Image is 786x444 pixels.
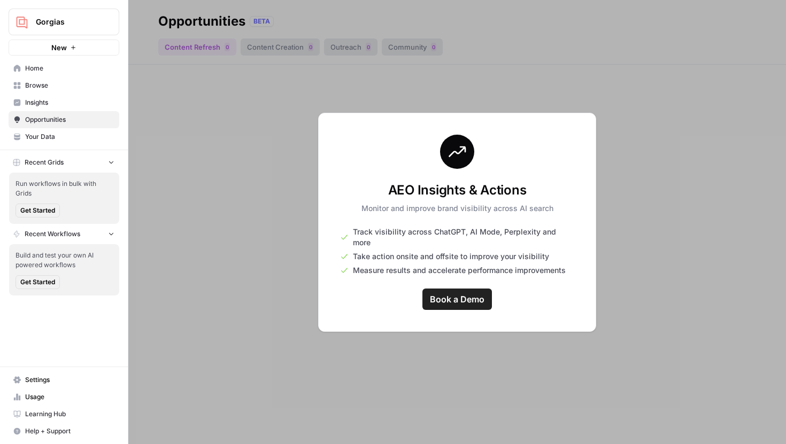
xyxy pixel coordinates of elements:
button: New [9,40,119,56]
span: Opportunities [25,115,114,124]
span: Get Started [20,277,55,287]
span: Gorgias [36,17,101,27]
span: Get Started [20,206,55,215]
span: Browse [25,81,114,90]
span: Settings [25,375,114,385]
a: Learning Hub [9,406,119,423]
span: Learning Hub [25,409,114,419]
span: Run workflows in bulk with Grids [16,179,113,198]
span: Recent Workflows [25,229,80,239]
a: Opportunities [9,111,119,128]
span: Home [25,64,114,73]
span: Recent Grids [25,158,64,167]
span: Insights [25,98,114,107]
a: Your Data [9,128,119,145]
span: Build and test your own AI powered workflows [16,251,113,270]
p: Monitor and improve brand visibility across AI search [361,203,553,214]
span: Your Data [25,132,114,142]
a: Usage [9,388,119,406]
button: Get Started [16,204,60,217]
span: Track visibility across ChatGPT, AI Mode, Perplexity and more [353,227,574,248]
span: Help + Support [25,426,114,436]
a: Insights [9,94,119,111]
span: Measure results and accelerate performance improvements [353,265,566,276]
img: Gorgias Logo [12,12,32,32]
button: Recent Grids [9,154,119,170]
button: Recent Workflows [9,226,119,242]
span: Usage [25,392,114,402]
a: Browse [9,77,119,94]
button: Workspace: Gorgias [9,9,119,35]
span: New [51,42,67,53]
h3: AEO Insights & Actions [361,182,553,199]
span: Take action onsite and offsite to improve your visibility [353,251,549,262]
span: Book a Demo [430,293,484,306]
a: Settings [9,371,119,388]
a: Home [9,60,119,77]
button: Get Started [16,275,60,289]
button: Help + Support [9,423,119,440]
a: Book a Demo [422,289,492,310]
